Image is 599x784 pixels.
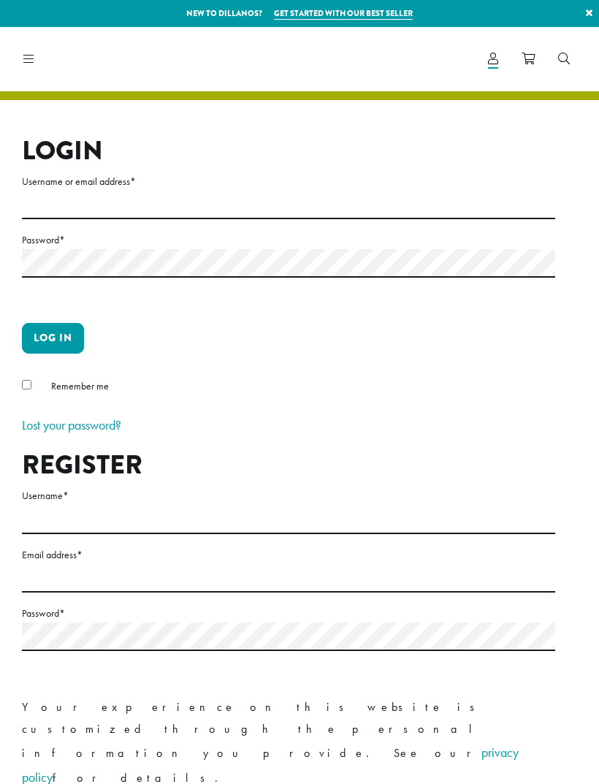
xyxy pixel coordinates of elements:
h2: Register [22,449,555,481]
h2: Login [22,135,555,167]
span: Remember me [51,379,109,392]
a: Lost your password? [22,416,121,433]
label: Password [22,231,555,249]
a: Search [546,47,581,71]
label: Username or email address [22,172,555,191]
button: Log in [22,323,84,354]
label: Username [22,487,555,505]
a: Get started with our best seller [274,7,413,20]
label: Email address [22,546,555,564]
label: Password [22,604,555,623]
